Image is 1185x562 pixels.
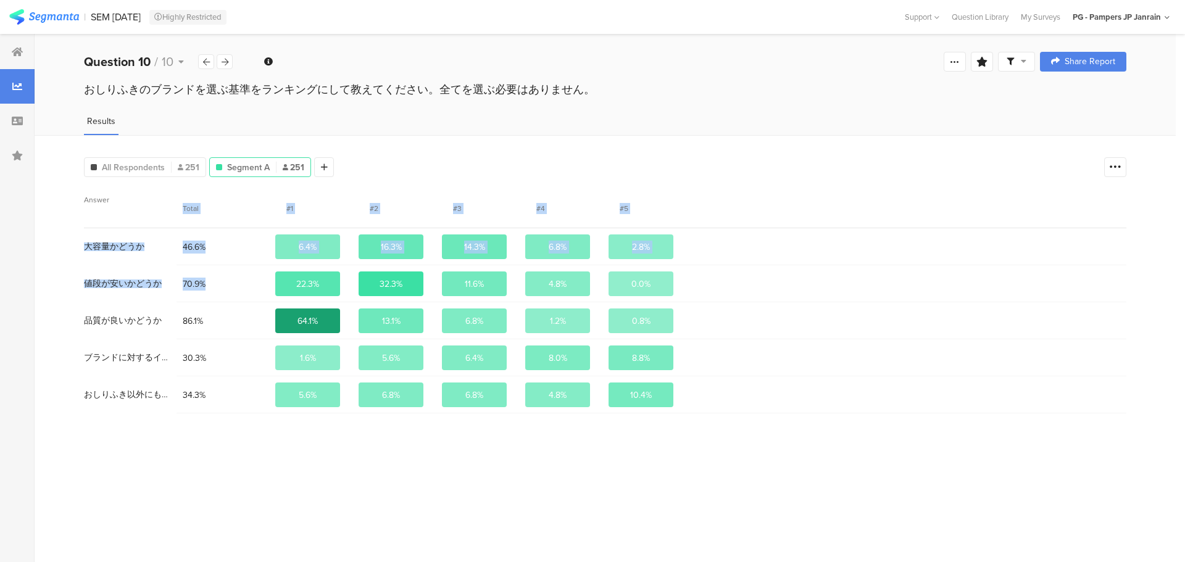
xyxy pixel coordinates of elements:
[1015,11,1066,23] a: My Surveys
[382,315,401,328] span: 13.1%
[464,241,485,254] span: 14.3%
[87,115,115,128] span: Results
[297,315,318,328] span: 64.1%
[300,352,316,365] span: 1.6%
[296,278,319,291] span: 22.3%
[84,279,162,288] span: 値段が安いかどうか
[178,161,199,174] span: 251
[183,278,263,291] span: 70.9%
[183,315,263,328] span: 86.1%
[84,391,175,399] span: おしりふき以外にも使えるかどうか
[632,352,650,365] span: 8.8%
[1065,57,1115,66] span: Share Report
[382,352,400,365] span: 5.6%
[162,52,173,71] span: 10
[91,11,141,23] div: SEM [DATE]
[465,352,483,365] span: 6.4%
[550,315,566,328] span: 1.2%
[905,7,939,27] div: Support
[299,389,317,402] span: 5.6%
[465,315,483,328] span: 6.8%
[946,11,1015,23] a: Question Library
[370,203,378,214] span: #2
[183,241,263,254] span: 46.6%
[154,52,158,71] span: /
[183,389,263,402] span: 34.3%
[465,278,484,291] span: 11.6%
[465,389,483,402] span: 6.8%
[630,389,652,402] span: 10.4%
[380,278,402,291] span: 32.3%
[1073,11,1161,23] div: PG - Pampers JP Janrain
[632,315,651,328] span: 0.8%
[299,241,317,254] span: 6.4%
[84,194,109,205] span: Answer
[84,242,144,251] span: 大容量かどうか
[84,81,1126,97] div: おしりふきのブランドを選ぶ基準をランキングにして教えてください。全てを選ぶ必要はありません。
[620,203,628,214] span: #5
[453,203,462,214] span: #3
[549,352,567,365] span: 8.0%
[84,353,175,362] span: ブランドに対するイメージが好きかどうか
[283,161,304,174] span: 251
[381,241,402,254] span: 16.3%
[536,203,545,214] span: #4
[227,161,270,174] span: Segment A
[84,10,86,24] div: |
[183,203,199,214] span: Total
[149,10,227,25] div: Highly Restricted
[549,278,567,291] span: 4.8%
[549,241,567,254] span: 6.8%
[84,52,151,71] b: Question 10
[102,161,165,174] span: All Respondents
[549,389,567,402] span: 4.8%
[84,316,162,325] span: 品質が良いかどうか
[632,241,650,254] span: 2.8%
[631,278,651,291] span: 0.0%
[286,203,293,214] span: #1
[382,389,400,402] span: 6.8%
[9,9,79,25] img: segmanta logo
[183,352,263,365] span: 30.3%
